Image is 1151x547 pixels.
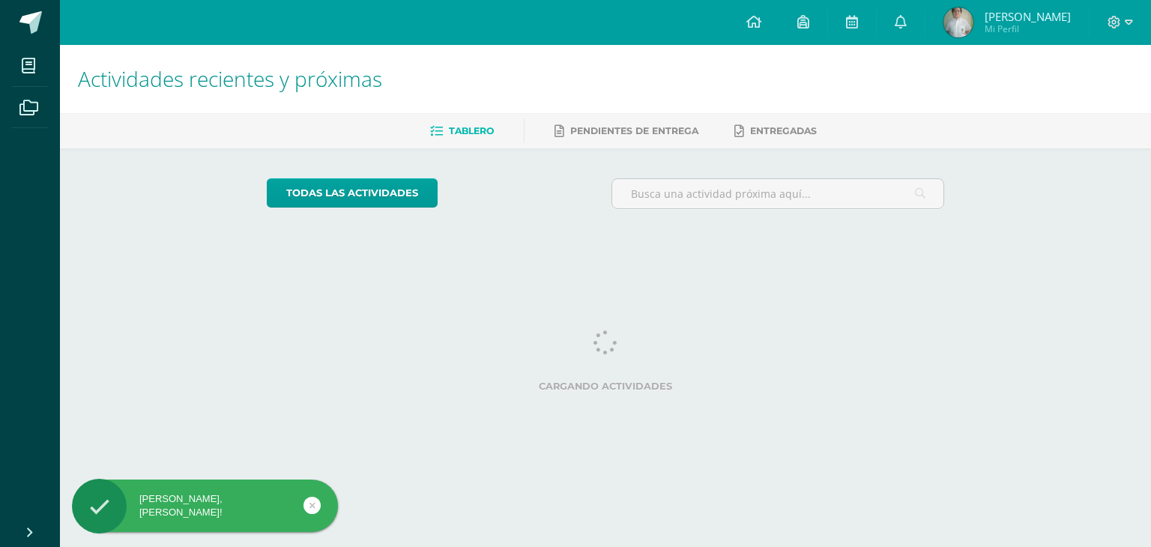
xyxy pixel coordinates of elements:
[267,178,438,208] a: todas las Actividades
[943,7,973,37] img: 786230324902ca9f9b65e66d49a23b48.png
[750,125,817,136] span: Entregadas
[267,381,945,392] label: Cargando actividades
[985,22,1071,35] span: Mi Perfil
[430,119,494,143] a: Tablero
[985,9,1071,24] span: [PERSON_NAME]
[570,125,698,136] span: Pendientes de entrega
[72,492,338,519] div: [PERSON_NAME], [PERSON_NAME]!
[734,119,817,143] a: Entregadas
[612,179,944,208] input: Busca una actividad próxima aquí...
[449,125,494,136] span: Tablero
[78,64,382,93] span: Actividades recientes y próximas
[555,119,698,143] a: Pendientes de entrega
